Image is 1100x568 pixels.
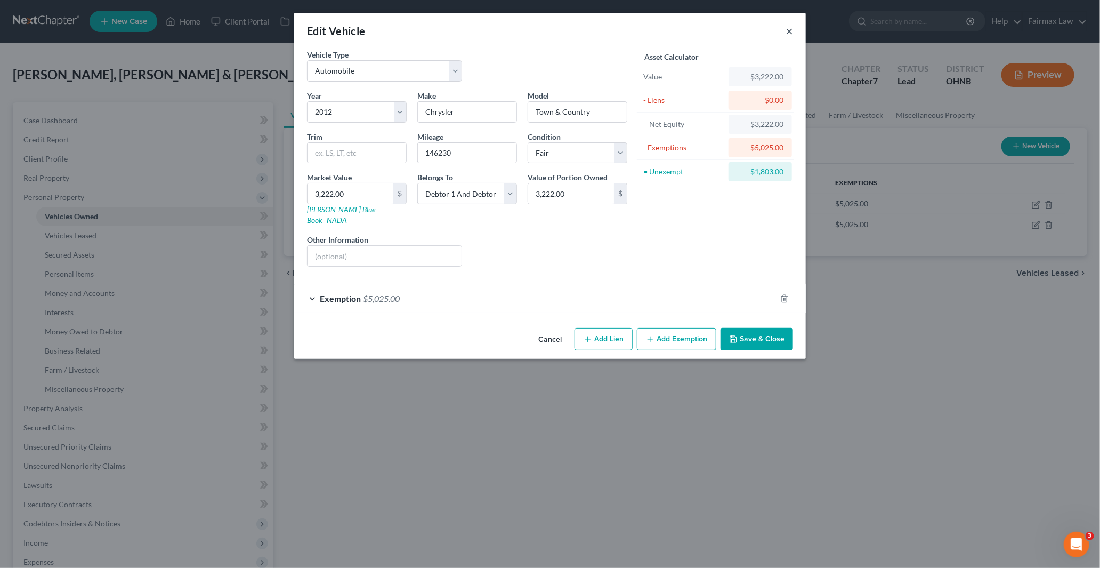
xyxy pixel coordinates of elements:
[528,90,549,101] label: Model
[417,91,436,100] span: Make
[528,131,561,142] label: Condition
[528,102,627,122] input: ex. Altima
[308,183,393,204] input: 0.00
[637,328,716,350] button: Add Exemption
[417,173,453,182] span: Belongs To
[320,293,361,303] span: Exemption
[417,131,443,142] label: Mileage
[643,142,724,153] div: - Exemptions
[307,23,366,38] div: Edit Vehicle
[308,246,462,266] input: (optional)
[575,328,633,350] button: Add Lien
[644,51,699,62] label: Asset Calculator
[643,119,724,130] div: = Net Equity
[737,95,783,106] div: $0.00
[418,143,516,163] input: --
[418,102,516,122] input: ex. Nissan
[307,205,375,225] a: [PERSON_NAME] Blue Book
[307,90,322,101] label: Year
[528,172,608,183] label: Value of Portion Owned
[721,328,793,350] button: Save & Close
[1064,532,1089,557] iframe: Intercom live chat
[614,183,627,204] div: $
[786,25,793,37] button: ×
[737,71,783,82] div: $3,222.00
[530,329,570,350] button: Cancel
[307,172,352,183] label: Market Value
[643,95,724,106] div: - Liens
[363,293,400,303] span: $5,025.00
[737,142,783,153] div: $5,025.00
[1086,532,1094,540] span: 3
[737,119,783,130] div: $3,222.00
[308,143,406,163] input: ex. LS, LT, etc
[307,234,368,245] label: Other Information
[327,215,347,225] a: NADA
[737,166,783,177] div: -$1,803.00
[643,71,724,82] div: Value
[643,166,724,177] div: = Unexempt
[393,183,406,204] div: $
[528,183,614,204] input: 0.00
[307,131,322,142] label: Trim
[307,49,349,60] label: Vehicle Type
